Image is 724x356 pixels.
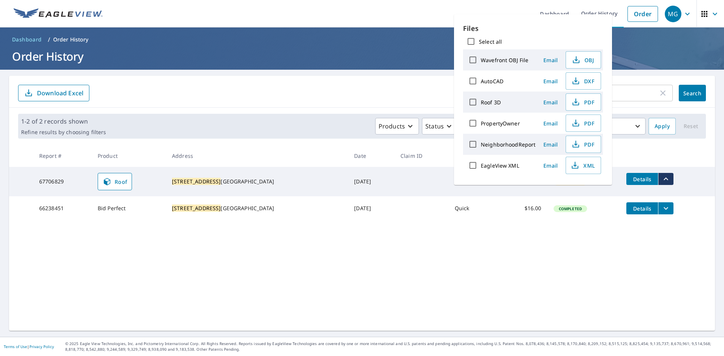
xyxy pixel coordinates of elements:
td: Bid Perfect [92,196,166,220]
span: PDF [571,119,595,128]
span: Email [541,162,560,169]
li: / [48,35,50,44]
span: PDF [571,98,595,107]
button: Email [538,75,563,87]
nav: breadcrumb [9,34,715,46]
td: Quick [449,196,501,220]
button: Email [538,118,563,129]
button: PDF [566,115,601,132]
button: DXF [566,72,601,90]
p: Files [463,23,603,34]
button: Search [679,85,706,101]
span: Details [631,205,653,212]
span: Email [541,78,560,85]
td: [DATE] [348,167,394,196]
a: Order [627,6,658,22]
button: filesDropdownBtn-66238451 [658,202,673,214]
td: 66238451 [33,196,92,220]
td: Regular [449,167,501,196]
mark: [STREET_ADDRESS] [172,178,221,185]
label: Select all [479,38,502,45]
a: Privacy Policy [29,344,54,349]
th: Report # [33,145,92,167]
span: DXF [571,76,595,86]
h1: Order History [9,49,715,64]
button: Status [422,118,458,134]
img: EV Logo [14,8,103,20]
p: © 2025 Eagle View Technologies, Inc. and Pictometry International Corp. All Rights Reserved. Repo... [65,341,720,352]
p: Products [379,122,405,131]
button: Products [375,118,419,134]
span: Details [631,176,653,183]
button: Email [538,160,563,171]
p: Download Excel [37,89,83,97]
th: Claim ID [394,145,449,167]
span: Search [685,90,700,97]
button: OBJ [566,51,601,69]
span: Apply [655,122,670,131]
button: XML [566,157,601,174]
span: Email [541,141,560,148]
button: PDF [566,136,601,153]
th: Product [92,145,166,167]
span: Email [541,57,560,64]
p: | [4,344,54,349]
span: Email [541,120,560,127]
button: PDF [566,93,601,111]
div: [GEOGRAPHIC_DATA] [172,205,342,212]
a: Roof [98,173,132,190]
label: AutoCAD [481,78,503,85]
button: Email [538,96,563,108]
a: Terms of Use [4,344,27,349]
th: Address [166,145,348,167]
th: Date [348,145,394,167]
td: [DATE] [348,196,394,220]
button: Email [538,54,563,66]
span: Roof [103,177,127,186]
label: EagleView XML [481,162,519,169]
button: Download Excel [18,85,89,101]
p: Order History [53,36,89,43]
span: OBJ [571,55,595,64]
td: $16.00 [501,196,548,220]
button: Apply [649,118,676,134]
td: 67706829 [33,167,92,196]
button: Email [538,139,563,150]
th: Delivery [449,145,501,167]
label: PropertyOwner [481,120,520,127]
button: detailsBtn-67706829 [626,173,658,185]
span: Email [541,99,560,106]
span: Completed [554,206,586,211]
label: Wavefront OBJ File [481,57,528,64]
p: 1-2 of 2 records shown [21,117,106,126]
label: Roof 3D [481,99,501,106]
label: NeighborhoodReport [481,141,535,148]
span: PDF [571,140,595,149]
div: MG [665,6,681,22]
p: Refine results by choosing filters [21,129,106,136]
p: Status [425,122,444,131]
button: filesDropdownBtn-67706829 [658,173,673,185]
span: XML [571,161,595,170]
button: detailsBtn-66238451 [626,202,658,214]
mark: [STREET_ADDRESS] [172,205,221,212]
a: Dashboard [9,34,45,46]
div: [GEOGRAPHIC_DATA] [172,178,342,185]
span: Dashboard [12,36,42,43]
